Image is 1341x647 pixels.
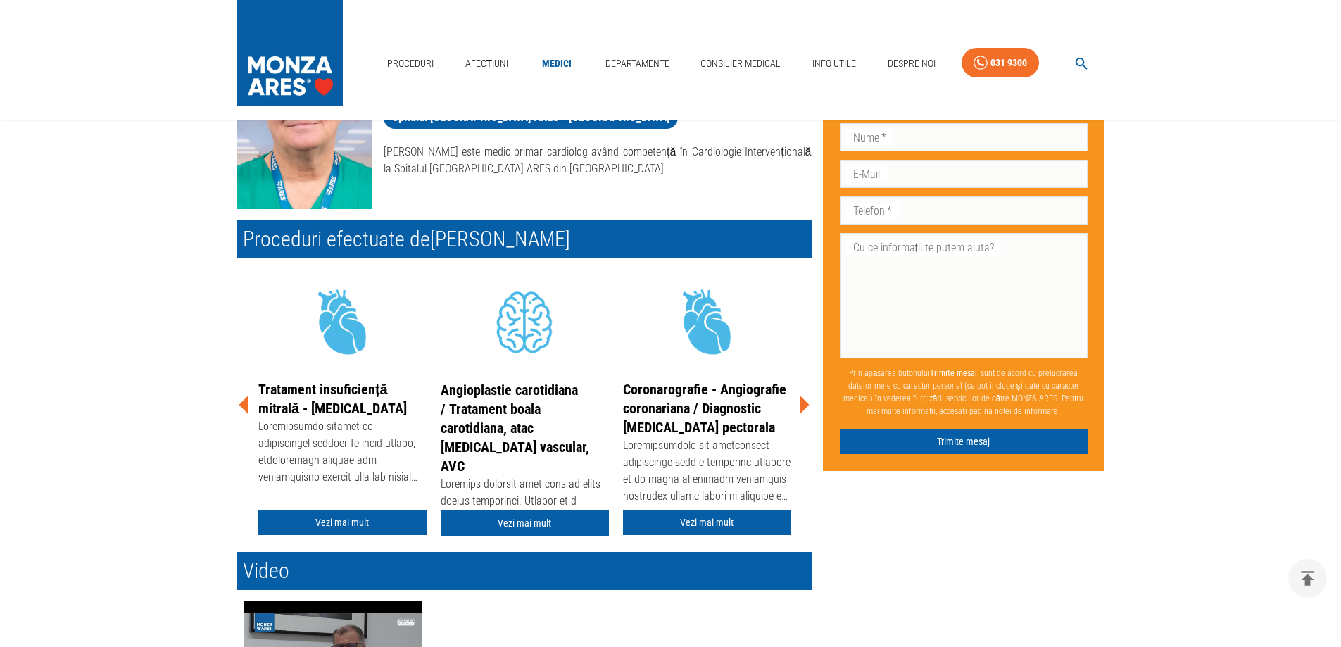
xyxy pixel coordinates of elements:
h2: Video [237,552,812,590]
img: Dr. Ștefan Moț [237,33,372,209]
b: Trimite mesaj [930,368,977,377]
p: Prin apăsarea butonului , sunt de acord cu prelucrarea datelor mele cu caracter personal (ce pot ... [840,360,1088,422]
a: Vezi mai mult [258,510,427,536]
h2: Proceduri efectuate de [PERSON_NAME] [237,220,812,258]
div: Loremipsumdo sitamet co adipiscingel seddoei Te incid utlabo, etdoloremagn aliquae adm veniamquis... [258,418,427,489]
div: 031 9300 [990,54,1027,72]
p: [PERSON_NAME] este medic primar cardiolog având competență în Cardiologie Intervențională la Spit... [384,144,812,177]
a: Vezi mai mult [623,510,791,536]
a: Despre Noi [882,49,941,78]
a: Departamente [600,49,675,78]
a: 031 9300 [962,48,1039,78]
button: delete [1288,559,1327,598]
a: Proceduri [382,49,439,78]
a: Coronarografie - Angiografie coronariana / Diagnostic [MEDICAL_DATA] pectorala [623,381,786,436]
div: Loremips dolorsit amet cons ad elits doeius temporinci. Utlabor et d magna al en admi v quisnos, ... [441,476,609,546]
a: Afecțiuni [460,49,515,78]
div: Loremipsumdolo sit ametconsect adipiscinge sedd e temporinc utlabore et do magna al enimadm venia... [623,437,791,508]
a: Tratament insuficiență mitrală - [MEDICAL_DATA] [258,381,407,417]
a: Medici [534,49,579,78]
a: Vezi mai mult [441,510,609,536]
a: Angioplastie carotidiana / Tratament boala carotidiana, atac [MEDICAL_DATA] vascular, AVC [441,382,589,475]
a: Consilier Medical [695,49,786,78]
a: Info Utile [807,49,862,78]
button: Trimite mesaj [840,428,1088,454]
